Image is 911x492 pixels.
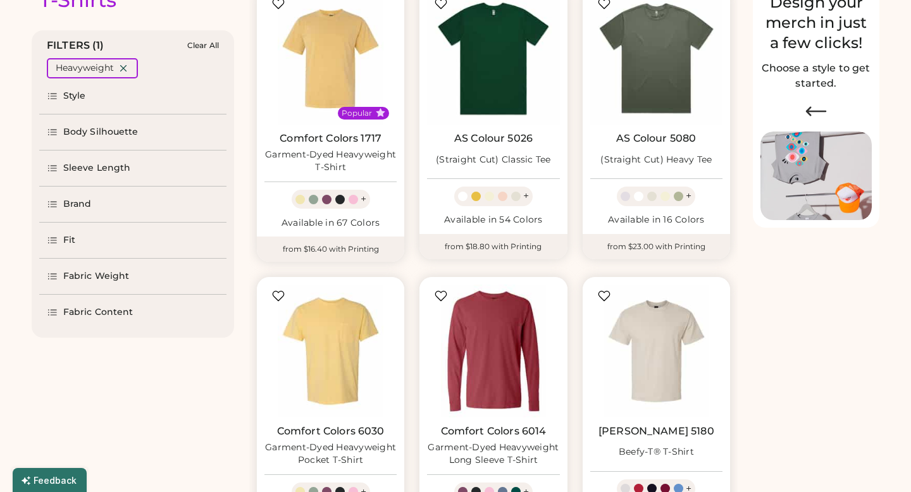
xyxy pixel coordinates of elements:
div: Beefy-T® T-Shirt [619,446,694,458]
div: Garment-Dyed Heavyweight Pocket T-Shirt [264,441,397,467]
a: Comfort Colors 6014 [441,425,547,438]
iframe: Front Chat [851,435,905,489]
div: Heavyweight [56,62,114,75]
a: Comfort Colors 6030 [277,425,385,438]
div: Clear All [187,41,219,50]
a: [PERSON_NAME] 5180 [598,425,714,438]
div: from $23.00 with Printing [583,234,730,259]
div: Garment-Dyed Heavyweight Long Sleeve T-Shirt [427,441,559,467]
div: FILTERS (1) [47,38,104,53]
a: Comfort Colors 1717 [280,132,381,145]
button: Popular Style [376,108,385,118]
div: Sleeve Length [63,162,130,175]
h2: Choose a style to get started. [760,61,872,91]
div: + [523,189,529,203]
div: from $16.40 with Printing [257,237,404,262]
div: Garment-Dyed Heavyweight T-Shirt [264,149,397,174]
img: Comfort Colors 6014 Garment-Dyed Heavyweight Long Sleeve T-Shirt [427,285,559,417]
img: Hanes 5180 Beefy-T® T-Shirt [590,285,722,417]
div: Available in 54 Colors [427,214,559,226]
div: Body Silhouette [63,126,139,138]
div: + [361,192,366,206]
div: Fit [63,234,75,247]
div: Style [63,90,86,102]
img: Comfort Colors 6030 Garment-Dyed Heavyweight Pocket T-Shirt [264,285,397,417]
img: Image of Lisa Congdon Eye Print on T-Shirt and Hat [760,132,872,221]
a: AS Colour 5026 [454,132,533,145]
div: + [686,189,691,203]
div: Fabric Content [63,306,133,319]
div: (Straight Cut) Classic Tee [436,154,551,166]
div: Fabric Weight [63,270,129,283]
div: Brand [63,198,92,211]
div: (Straight Cut) Heavy Tee [600,154,712,166]
div: Available in 67 Colors [264,217,397,230]
div: Popular [342,108,372,118]
div: from $18.80 with Printing [419,234,567,259]
div: Available in 16 Colors [590,214,722,226]
a: AS Colour 5080 [616,132,696,145]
